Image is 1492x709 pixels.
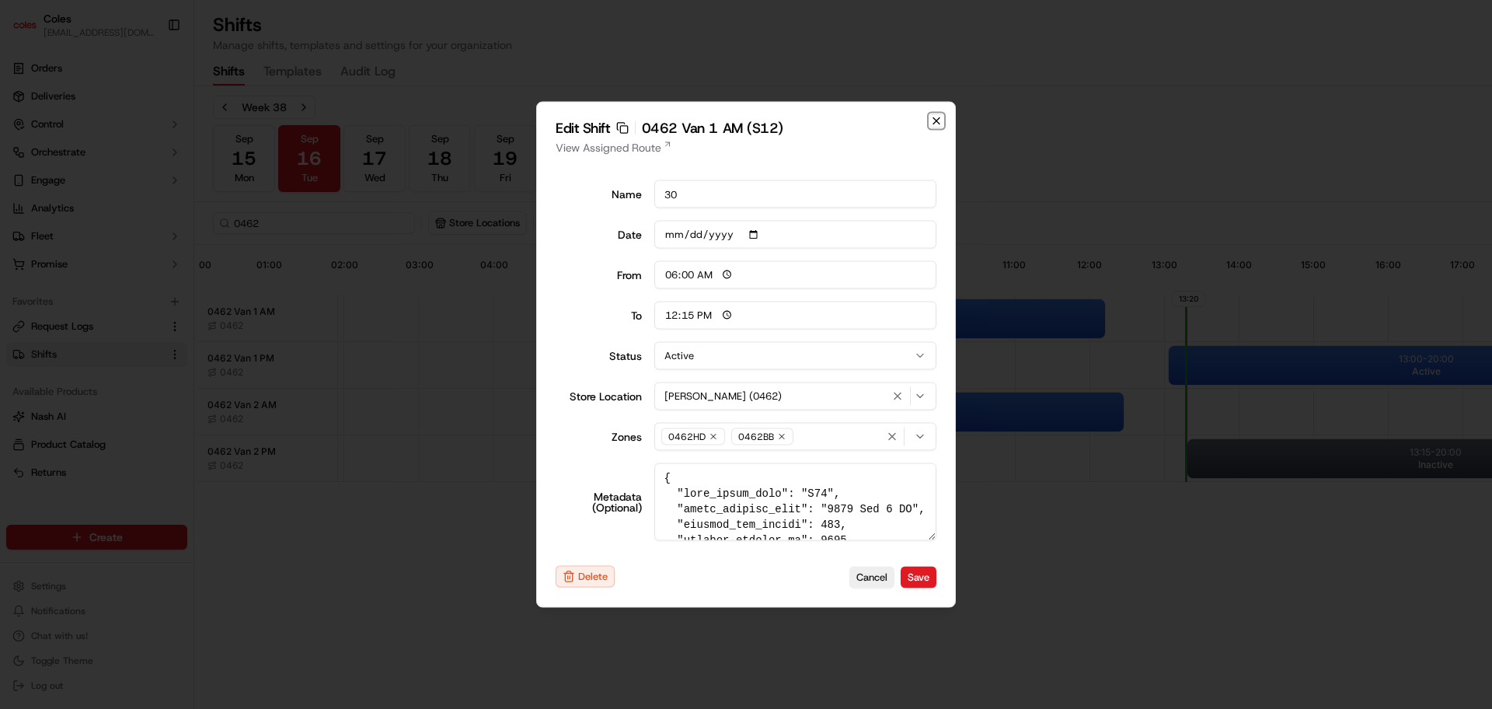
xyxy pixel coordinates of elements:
a: Powered byPylon [110,263,188,275]
img: Nash [16,16,47,47]
div: We're available if you need us! [53,164,197,176]
a: 📗Knowledge Base [9,219,125,247]
label: Date [556,229,642,240]
div: 💻 [131,227,144,239]
span: Pylon [155,264,188,275]
input: Shift name [654,180,937,208]
img: 1736555255976-a54dd68f-1ca7-489b-9aae-adbdc363a1c4 [16,148,44,176]
div: 📗 [16,227,28,239]
label: Zones [556,431,642,442]
button: Save [901,566,936,588]
div: From [556,270,642,281]
button: Cancel [849,566,894,588]
label: Status [556,351,642,361]
label: Store Location [556,391,642,402]
button: 0462HD0462BB [654,423,937,451]
button: Start new chat [264,153,283,172]
span: Knowledge Base [31,225,119,241]
span: API Documentation [147,225,249,241]
div: Start new chat [53,148,255,164]
textarea: { "lore_ipsum_dolo": "S74", "ametc_adipisc_elit": "9879 Sed 6 DO", "eiusmod_tem_incidi": 483, "ut... [654,463,937,541]
span: 0462 Van 1 AM (S12) [642,121,783,135]
h2: Edit Shift [556,121,936,135]
p: Welcome 👋 [16,62,283,87]
button: Delete [556,566,615,588]
div: To [556,310,642,321]
label: Metadata (Optional) [556,491,642,513]
span: 0462HD [668,431,706,443]
label: Name [556,189,642,200]
input: Got a question? Start typing here... [40,100,280,117]
a: View Assigned Route [556,140,936,155]
button: [PERSON_NAME] (0462) [654,382,937,410]
span: 0462BB [738,431,774,443]
span: [PERSON_NAME] (0462) [664,389,782,403]
a: 💻API Documentation [125,219,256,247]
